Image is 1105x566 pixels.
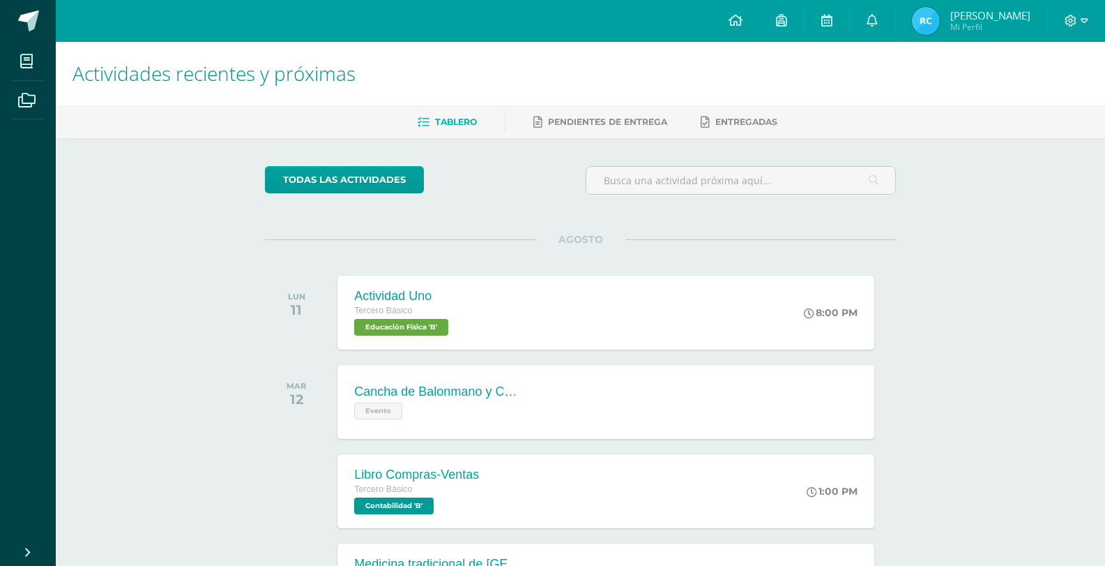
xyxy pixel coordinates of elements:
[912,7,940,35] img: b267056732fc5bd767e1306c90ee396b.png
[288,301,305,318] div: 11
[950,8,1030,22] span: [PERSON_NAME]
[586,167,895,194] input: Busca una actividad próxima aquí...
[548,117,667,127] span: Pendientes de entrega
[354,319,448,336] span: Educación Física 'B'
[536,233,625,246] span: AGOSTO
[288,292,305,301] div: LUN
[701,111,777,133] a: Entregadas
[807,485,858,498] div: 1:00 PM
[354,403,402,419] span: Evento
[354,468,479,482] div: Libro Compras-Ventas
[287,391,306,408] div: 12
[354,289,452,304] div: Actividad Uno
[804,306,858,319] div: 8:00 PM
[354,385,521,399] div: Cancha de Balonmano y Contenido
[533,111,667,133] a: Pendientes de entrega
[73,60,356,87] span: Actividades recientes y próximas
[287,381,306,391] div: MAR
[354,498,434,514] span: Contabilidad 'B'
[435,117,477,127] span: Tablero
[418,111,477,133] a: Tablero
[354,306,412,315] span: Tercero Básico
[950,21,1030,33] span: Mi Perfil
[354,484,412,494] span: Tercero Básico
[265,166,424,193] a: todas las Actividades
[715,117,777,127] span: Entregadas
